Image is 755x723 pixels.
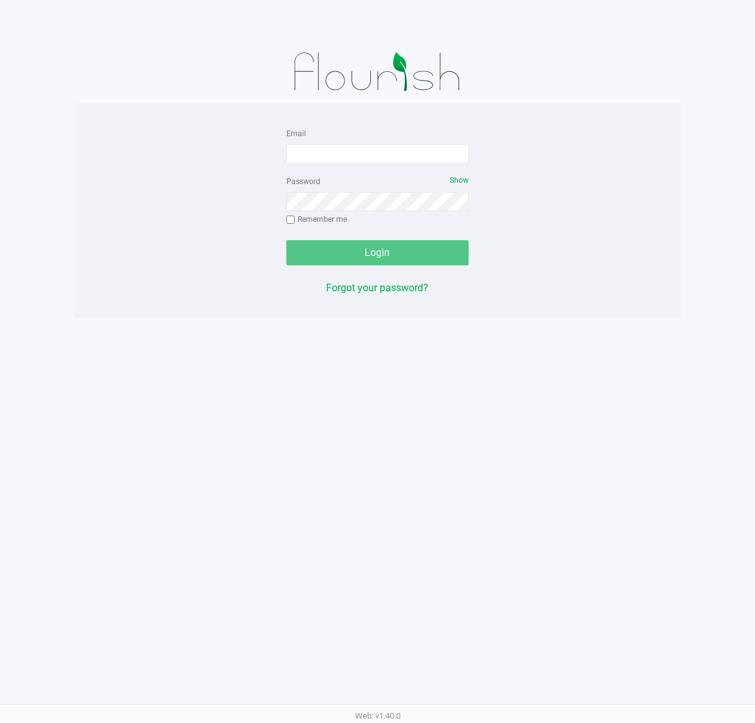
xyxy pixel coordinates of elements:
[450,176,469,185] span: Show
[326,281,428,296] button: Forgot your password?
[286,216,295,224] input: Remember me
[286,214,347,225] label: Remember me
[286,176,320,187] label: Password
[286,128,306,139] label: Email
[355,711,401,720] span: Web: v1.40.0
